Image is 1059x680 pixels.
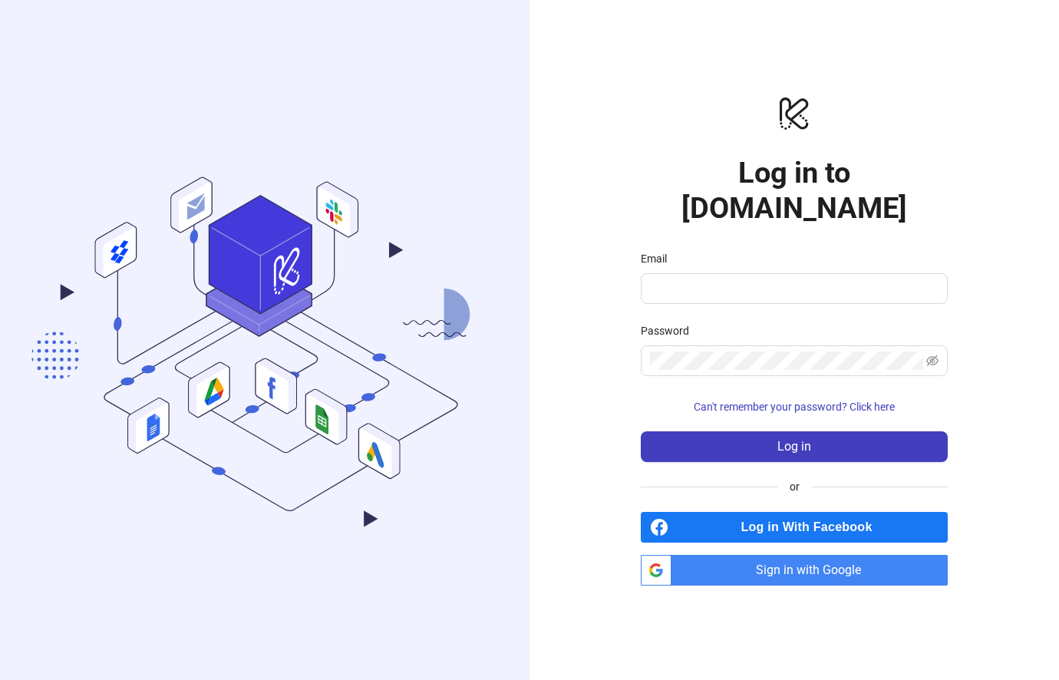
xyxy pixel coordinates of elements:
[641,431,948,462] button: Log in
[641,555,948,586] a: Sign in with Google
[777,478,812,495] span: or
[641,156,948,226] h1: Log in to [DOMAIN_NAME]
[678,555,948,586] span: Sign in with Google
[650,352,923,370] input: Password
[675,512,948,543] span: Log in With Facebook
[641,394,948,419] button: Can't remember your password? Click here
[641,250,677,267] label: Email
[777,440,811,454] span: Log in
[694,401,895,413] span: Can't remember your password? Click here
[641,512,948,543] a: Log in With Facebook
[641,401,948,413] a: Can't remember your password? Click here
[641,322,699,339] label: Password
[650,279,935,298] input: Email
[926,355,939,367] span: eye-invisible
